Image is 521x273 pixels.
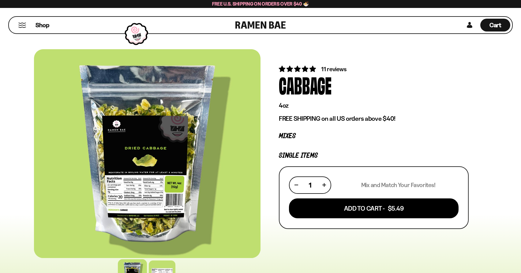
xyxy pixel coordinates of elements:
[36,21,49,29] span: Shop
[36,19,49,31] a: Shop
[279,65,317,73] span: 4.82 stars
[480,17,510,33] div: Cart
[289,198,459,218] button: Add To Cart - $5.49
[279,153,469,159] p: Single Items
[212,1,309,7] span: Free U.S. Shipping on Orders over $40 🍜
[361,181,436,189] p: Mix and Match Your Favorites!
[489,21,501,29] span: Cart
[18,23,26,28] button: Mobile Menu Trigger
[279,115,469,123] p: FREE SHIPPING on all US orders above $40!
[309,181,311,189] span: 1
[321,65,346,73] span: 11 reviews
[279,73,332,96] div: Cabbage
[279,101,469,109] p: 4oz
[279,133,469,139] p: Mixes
